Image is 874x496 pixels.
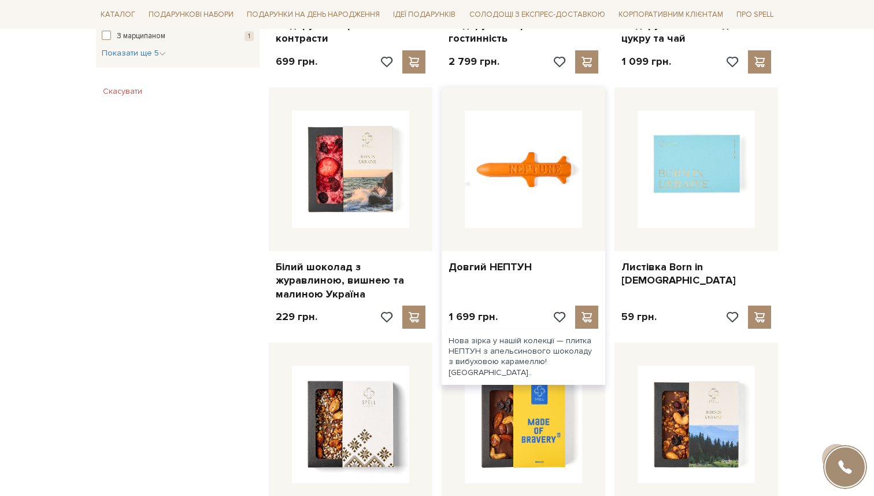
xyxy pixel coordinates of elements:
span: Подарункові набори [144,6,238,24]
p: 1 099 грн. [621,55,671,68]
span: З марципаном [117,31,165,42]
button: Скасувати [96,82,149,101]
a: Подарунок Шоколад без цукру та чай [621,19,771,46]
span: Показати ще 5 [102,48,166,58]
p: 1 699 грн. [449,310,498,324]
a: Солодощі з експрес-доставкою [465,5,610,24]
button: Показати ще 5 [102,47,166,59]
p: 229 грн. [276,310,317,324]
a: Корпоративним клієнтам [614,5,728,24]
span: Каталог [96,6,140,24]
div: Нова зірка у нашій колекції — плитка НЕПТУН з апельсинового шоколаду з вибуховою карамеллю! [GEOG... [442,329,605,385]
span: Ідеї подарунків [388,6,460,24]
p: 59 грн. [621,310,657,324]
span: 1 [245,31,254,41]
p: 2 799 грн. [449,55,499,68]
img: Довгий НЕПТУН [465,111,582,228]
span: Про Spell [732,6,778,24]
p: 699 грн. [276,55,317,68]
img: Листівка Born in Ukraine [638,111,755,228]
button: З марципаном 1 [102,31,254,42]
img: Молочний шоколад з горіховим асорті Україна [638,366,755,483]
a: Подарунок Українська гостинність [449,19,598,46]
span: Подарунки на День народження [242,6,384,24]
a: Довгий НЕПТУН [449,260,598,274]
a: Листівка Born in [DEMOGRAPHIC_DATA] [621,260,771,288]
a: Подарунок Українські контрасти [276,19,425,46]
a: Білий шоколад з журавлиною, вишнею та малиною Україна [276,260,425,301]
